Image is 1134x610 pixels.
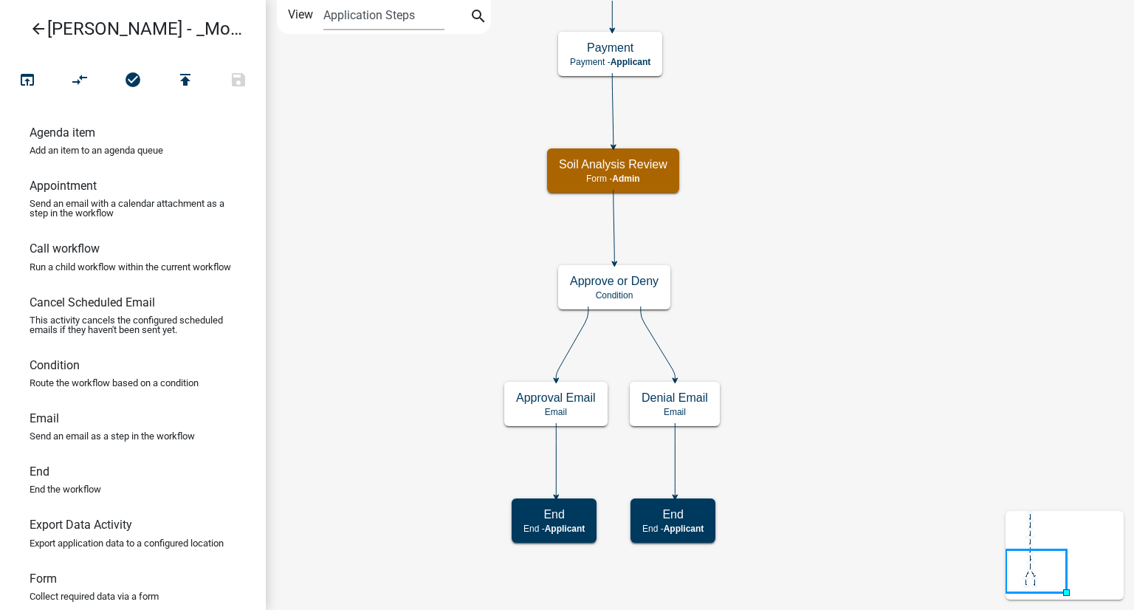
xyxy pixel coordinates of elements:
[642,524,704,534] p: End -
[30,179,97,193] h6: Appointment
[664,524,704,534] span: Applicant
[30,572,57,586] h6: Form
[30,241,100,256] h6: Call workflow
[611,57,651,67] span: Applicant
[570,57,650,67] p: Payment -
[570,41,650,55] h5: Payment
[642,391,708,405] h5: Denial Email
[30,431,195,441] p: Send an email as a step in the workflow
[516,407,596,417] p: Email
[30,315,236,335] p: This activity cancels the configured scheduled emails if they haven't been sent yet.
[30,199,236,218] p: Send an email with a calendar attachment as a step in the workflow
[30,126,95,140] h6: Agenda item
[1,65,54,97] button: Test Workflow
[159,65,212,97] button: Publish
[642,407,708,417] p: Email
[124,71,142,92] i: check_circle
[176,71,194,92] i: publish
[30,378,199,388] p: Route the workflow based on a condition
[30,20,47,41] i: arrow_back
[570,274,659,288] h5: Approve or Deny
[30,411,59,425] h6: Email
[642,507,704,521] h5: End
[545,524,585,534] span: Applicant
[467,6,490,30] button: search
[106,65,159,97] button: No problems
[18,71,36,92] i: open_in_browser
[523,524,585,534] p: End -
[12,12,242,46] a: [PERSON_NAME] - _Module 2. Soil Analysis Request - Build a Workflow
[30,484,101,494] p: End the workflow
[230,71,247,92] i: save
[30,358,80,372] h6: Condition
[523,507,585,521] h5: End
[516,391,596,405] h5: Approval Email
[30,145,163,155] p: Add an item to an agenda queue
[30,465,49,479] h6: End
[559,174,667,184] p: Form -
[212,65,265,97] button: Save
[30,538,224,548] p: Export application data to a configured location
[570,290,659,301] p: Condition
[1,65,265,100] div: Workflow actions
[53,65,106,97] button: Auto Layout
[72,71,89,92] i: compare_arrows
[470,7,487,28] i: search
[30,518,132,532] h6: Export Data Activity
[30,295,155,309] h6: Cancel Scheduled Email
[30,262,231,272] p: Run a child workflow within the current workflow
[30,592,159,601] p: Collect required data via a form
[559,157,667,171] h5: Soil Analysis Review
[612,174,639,184] span: Admin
